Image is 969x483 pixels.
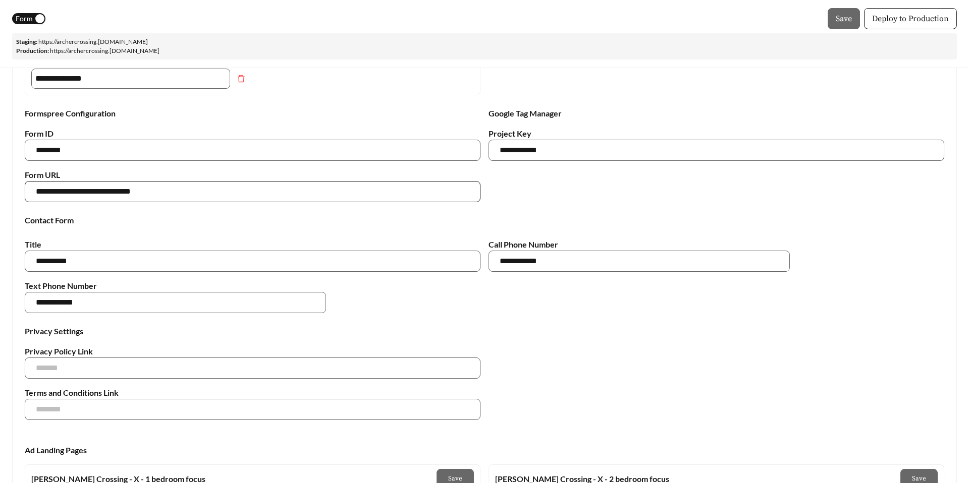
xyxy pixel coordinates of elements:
span: Deploy to Production [872,13,949,25]
strong: Form ID [25,129,53,138]
a: https://archercrossing.[DOMAIN_NAME] [38,38,148,45]
button: delete [232,69,250,89]
strong: Privacy Policy Link [25,346,93,356]
strong: Staging: [16,38,37,45]
strong: Title [25,239,41,249]
strong: Terms and Conditions Link [25,388,119,397]
strong: Text Phone Number [25,281,97,290]
strong: Form URL [25,170,60,179]
button: Deploy to Production [864,8,957,29]
strong: Google Tag Manager [489,108,562,118]
strong: Project Key [489,129,531,138]
span: Form [16,13,33,24]
a: https://archercrossing.[DOMAIN_NAME] [50,47,159,54]
strong: Call Phone Number [489,239,558,249]
strong: Contact Form [25,215,74,225]
strong: Production: [16,47,49,54]
span: delete [233,75,250,83]
strong: Ad Landing Pages [25,445,87,455]
button: Save [828,8,860,29]
strong: Privacy Settings [25,326,83,336]
strong: Formspree Configuration [25,108,116,118]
